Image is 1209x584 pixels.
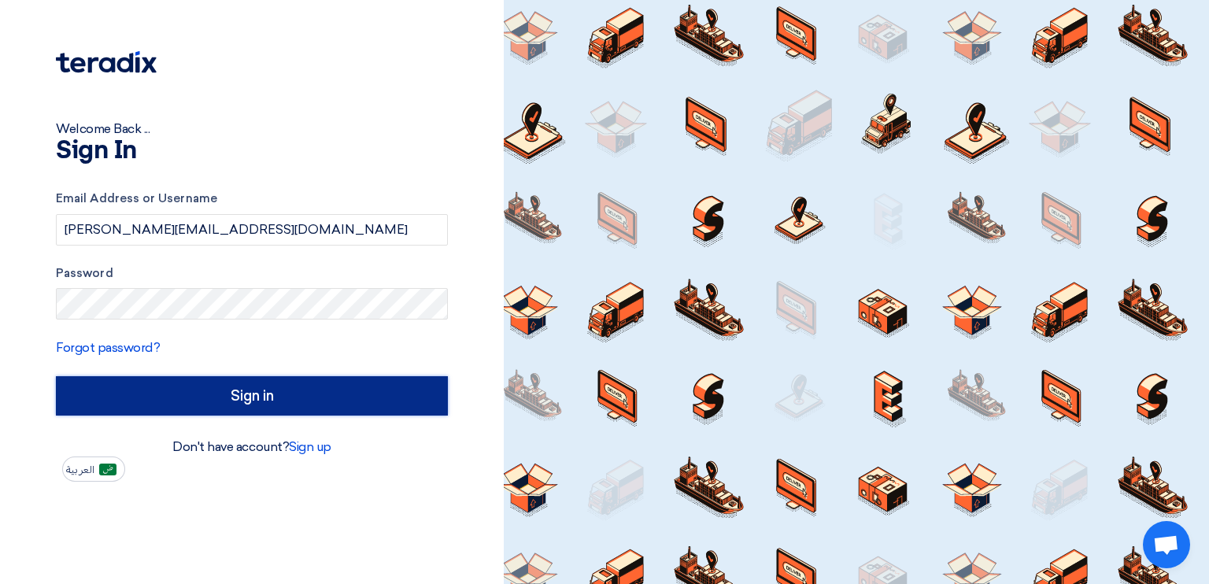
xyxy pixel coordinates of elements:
[56,120,448,139] div: Welcome Back ...
[56,139,448,164] h1: Sign In
[1143,521,1190,568] div: دردشة مفتوحة
[56,376,448,416] input: Sign in
[56,214,448,246] input: Enter your business email or username
[99,464,116,475] img: ar-AR.png
[56,51,157,73] img: Teradix logo
[56,264,448,283] label: Password
[66,464,94,475] span: العربية
[62,456,125,482] button: العربية
[289,439,331,454] a: Sign up
[56,340,160,355] a: Forgot password?
[56,438,448,456] div: Don't have account?
[56,190,448,208] label: Email Address or Username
